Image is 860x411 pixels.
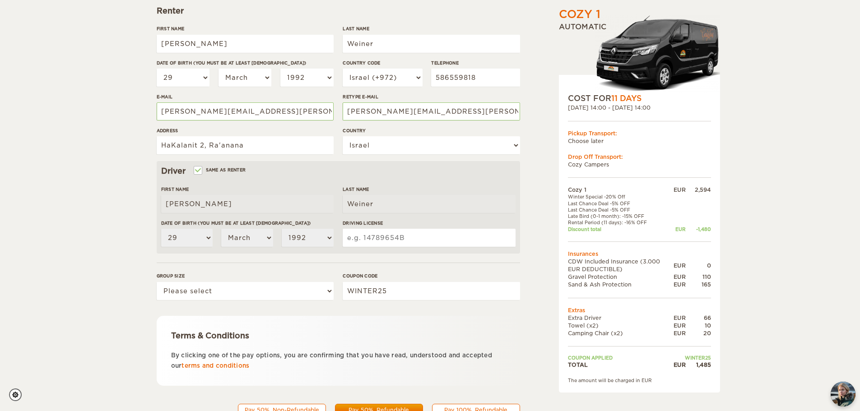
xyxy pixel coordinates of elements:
[568,200,674,207] td: Last Chance Deal -5% OFF
[431,60,520,66] label: Telephone
[674,322,686,329] div: EUR
[674,262,686,269] div: EUR
[568,377,711,383] div: The amount will be charged in EUR
[161,186,334,193] label: First Name
[568,322,674,329] td: Towel (x2)
[686,273,711,281] div: 110
[686,329,711,337] div: 20
[568,281,674,289] td: Sand & Ash Protection
[568,258,674,273] td: CDW Included Insurance (3.000 EUR DEDUCTIBLE)
[686,262,711,269] div: 0
[686,322,711,329] div: 10
[686,186,711,194] div: 2,594
[157,93,334,100] label: E-mail
[568,355,674,361] td: Coupon applied
[195,166,246,174] label: Same as renter
[568,314,674,322] td: Extra Driver
[568,129,711,137] div: Pickup Transport:
[686,281,711,289] div: 165
[343,102,520,120] input: e.g. example@example.com
[161,220,334,226] label: Date of birth (You must be at least [DEMOGRAPHIC_DATA])
[181,362,249,369] a: terms and conditions
[686,314,711,322] div: 66
[686,226,711,232] div: -1,480
[559,22,720,93] div: Automatic
[674,355,711,361] td: WINTER25
[568,306,711,314] td: Extras
[343,272,520,279] label: Coupon code
[568,104,711,111] div: [DATE] 14:00 - [DATE] 14:00
[674,273,686,281] div: EUR
[568,161,711,168] td: Cozy Campers
[157,60,334,66] label: Date of birth (You must be at least [DEMOGRAPHIC_DATA])
[568,93,711,104] div: COST FOR
[9,388,28,401] a: Cookie settings
[674,281,686,289] div: EUR
[195,168,200,174] input: Same as renter
[343,93,520,100] label: Retype E-mail
[611,94,642,103] span: 11 Days
[674,314,686,322] div: EUR
[568,153,711,161] div: Drop Off Transport:
[686,361,711,369] div: 1,485
[568,137,711,145] td: Choose later
[343,229,515,247] input: e.g. 14789654B
[568,207,674,213] td: Last Chance Deal -5% OFF
[157,136,334,154] input: e.g. Street, City, Zip Code
[831,382,855,406] img: Freyja at Cozy Campers
[568,194,674,200] td: Winter Special -20% Off
[674,361,686,369] div: EUR
[568,186,674,194] td: Cozy 1
[343,220,515,226] label: Driving License
[568,213,674,219] td: Late Bird (0-1 month): -15% OFF
[343,25,520,32] label: Last Name
[157,272,334,279] label: Group size
[431,69,520,87] input: e.g. 1 234 567 890
[568,329,674,337] td: Camping Chair (x2)
[343,35,520,53] input: e.g. Smith
[568,226,674,232] td: Discount total
[343,127,520,134] label: Country
[674,186,686,194] div: EUR
[568,273,674,281] td: Gravel Protection
[343,186,515,193] label: Last Name
[559,7,600,22] div: Cozy 1
[171,330,506,341] div: Terms & Conditions
[568,250,711,258] td: Insurances
[157,35,334,53] input: e.g. William
[568,361,674,369] td: TOTAL
[171,350,506,371] p: By clicking one of the pay options, you are confirming that you have read, understood and accepte...
[831,382,855,406] button: chat-button
[343,195,515,213] input: e.g. Smith
[157,102,334,120] input: e.g. example@example.com
[157,25,334,32] label: First Name
[674,329,686,337] div: EUR
[343,60,422,66] label: Country Code
[674,226,686,232] div: EUR
[595,14,720,93] img: Stuttur-m-c-logo-2.png
[568,219,674,226] td: Rental Period (11 days): -16% OFF
[157,127,334,134] label: Address
[161,166,516,176] div: Driver
[161,195,334,213] input: e.g. William
[157,5,520,16] div: Renter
